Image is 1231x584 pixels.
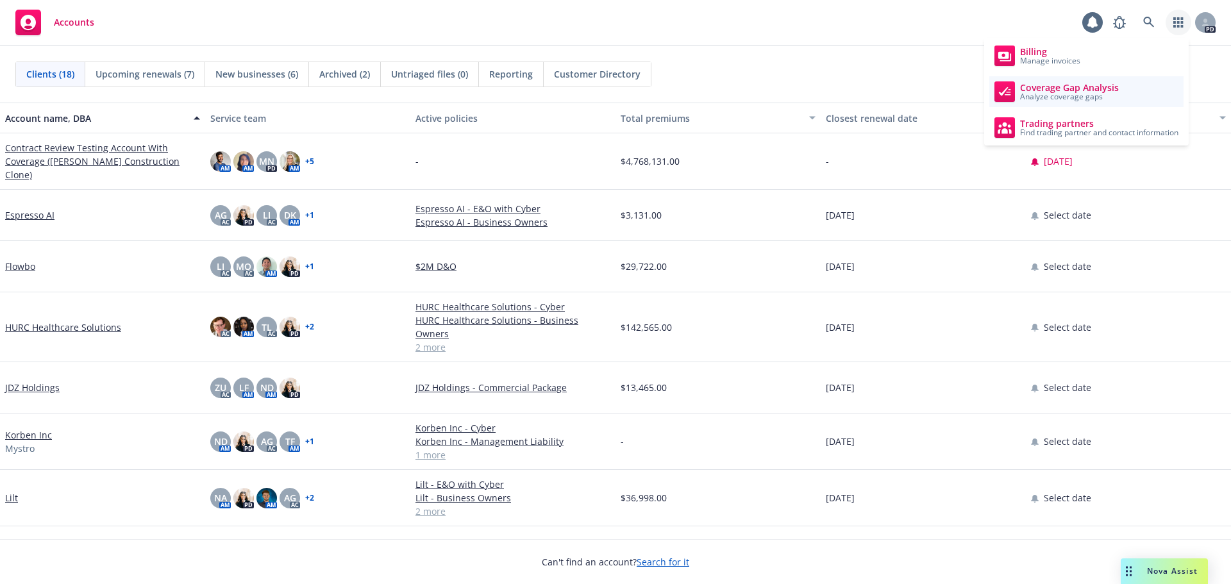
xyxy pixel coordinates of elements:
[415,313,610,340] a: HURC Healthcare Solutions - Business Owners
[10,4,99,40] a: Accounts
[1044,491,1091,505] span: Select date
[415,260,610,273] a: $2M D&O
[263,208,271,222] span: LI
[415,478,610,491] a: Lilt - E&O with Cyber
[826,381,855,394] span: [DATE]
[415,435,610,448] a: Korben Inc - Management Liability
[1020,57,1080,65] span: Manage invoices
[989,112,1184,143] a: Trading partners
[1044,154,1073,168] span: [DATE]
[1020,129,1178,137] span: Find trading partner and contact information
[1020,47,1080,57] span: Billing
[1020,83,1119,93] span: Coverage Gap Analysis
[621,112,801,125] div: Total premiums
[826,435,855,448] span: [DATE]
[217,260,224,273] span: LI
[826,260,855,273] span: [DATE]
[415,215,610,229] a: Espresso AI - Business Owners
[233,431,254,452] img: photo
[210,151,231,172] img: photo
[415,448,610,462] a: 1 more
[260,381,274,394] span: ND
[5,442,35,455] span: Mystro
[1044,321,1091,334] span: Select date
[621,260,667,273] span: $29,722.00
[280,151,300,172] img: photo
[280,256,300,277] img: photo
[554,67,641,81] span: Customer Directory
[233,317,254,337] img: photo
[305,212,314,219] a: + 1
[214,491,227,505] span: NA
[210,317,231,337] img: photo
[391,67,468,81] span: Untriaged files (0)
[210,112,405,125] div: Service team
[305,438,314,446] a: + 1
[215,381,226,394] span: ZU
[415,202,610,215] a: Espresso AI - E&O with Cyber
[621,154,680,168] span: $4,768,131.00
[262,321,272,334] span: TL
[215,67,298,81] span: New businesses (6)
[305,494,314,502] a: + 2
[280,378,300,398] img: photo
[1044,208,1091,222] span: Select date
[621,491,667,505] span: $36,998.00
[826,112,1007,125] div: Closest renewal date
[233,205,254,226] img: photo
[284,491,296,505] span: AG
[259,154,274,168] span: MN
[236,260,251,273] span: MQ
[1044,435,1091,448] span: Select date
[5,141,200,181] a: Contract Review Testing Account With Coverage ([PERSON_NAME] Construction Clone)
[410,103,615,133] button: Active policies
[1147,565,1198,576] span: Nova Assist
[415,491,610,505] a: Lilt - Business Owners
[256,488,277,508] img: photo
[989,40,1184,71] a: Billing
[1020,119,1178,129] span: Trading partners
[1020,93,1119,101] span: Analyze coverage gaps
[5,491,18,505] a: Lilt
[1044,260,1091,273] span: Select date
[215,208,227,222] span: AG
[261,435,273,448] span: AG
[621,321,672,334] span: $142,565.00
[305,158,314,165] a: + 5
[5,428,52,442] a: Korben Inc
[621,208,662,222] span: $3,131.00
[415,505,610,518] a: 2 more
[489,67,533,81] span: Reporting
[621,381,667,394] span: $13,465.00
[233,488,254,508] img: photo
[826,321,855,334] span: [DATE]
[826,491,855,505] span: [DATE]
[233,151,254,172] img: photo
[305,263,314,271] a: + 1
[415,381,610,394] a: JDZ Holdings - Commercial Package
[826,208,855,222] span: [DATE]
[415,300,610,313] a: HURC Healthcare Solutions - Cyber
[319,67,370,81] span: Archived (2)
[1136,10,1162,35] a: Search
[415,340,610,354] a: 2 more
[989,76,1184,107] a: Coverage Gap Analysis
[5,381,60,394] a: JDZ Holdings
[637,556,689,568] a: Search for it
[1107,10,1132,35] a: Report a Bug
[214,435,228,448] span: ND
[1121,558,1208,584] button: Nova Assist
[239,381,249,394] span: LF
[415,154,419,168] span: -
[5,208,54,222] a: Espresso AI
[96,67,194,81] span: Upcoming renewals (7)
[5,321,121,334] a: HURC Healthcare Solutions
[821,103,1026,133] button: Closest renewal date
[826,154,829,168] span: -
